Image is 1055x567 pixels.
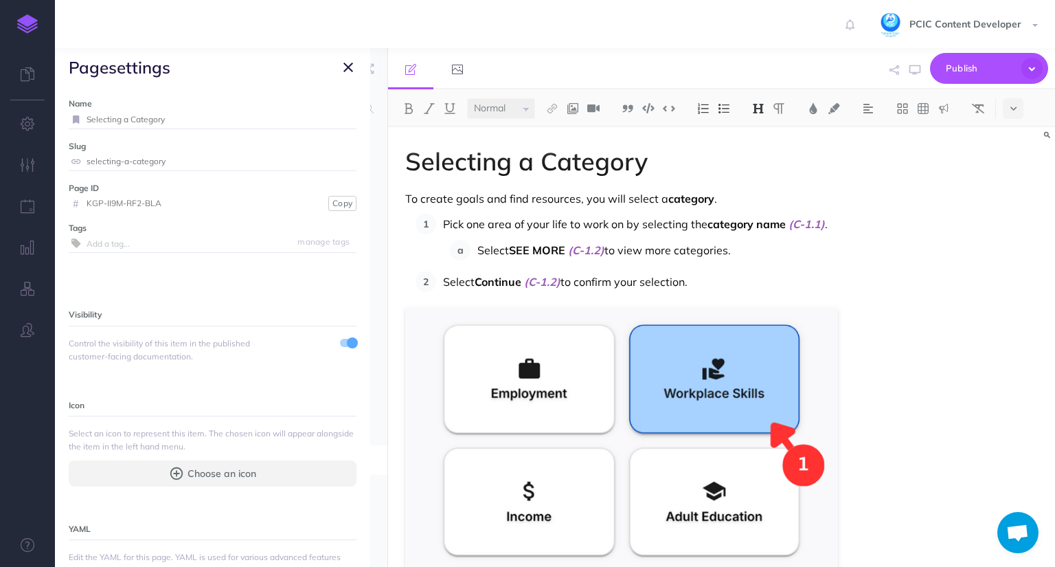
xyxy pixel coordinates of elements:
img: Clear styles button [972,103,984,114]
img: Unordered list button [718,103,730,114]
img: Underline button [444,103,456,114]
p: Select to confirm your selection. [443,271,837,292]
img: Alignment dropdown menu button [862,103,874,114]
p: To create goals and find resources, you will select a . [405,190,837,207]
strong: Continue [475,275,521,289]
div: Open chat [997,512,1039,553]
img: Inline code button [663,103,675,113]
img: Headings dropdown button [752,103,764,114]
button: Copy [328,196,356,211]
label: Page ID [69,181,356,194]
input: Add a tag... [87,234,356,252]
img: dRQN1hrEG1J5t3n3qbq3RfHNZNloSxXOgySS45Hu.jpg [878,13,903,37]
img: Text color button [807,103,819,114]
button: Publish [930,53,1048,84]
span: Choose an icon [188,466,256,481]
img: Italic button [423,103,435,114]
img: Link button [546,103,558,114]
img: Text background color button [828,103,840,114]
span: Select an icon to represent this item. The chosen icon will appear alongside the item in the left... [69,427,356,453]
span: (C-1.2) [568,243,604,257]
img: Paragraph button [773,103,785,114]
img: Bold button [402,103,415,114]
p: Select to view more categories. [477,240,837,260]
input: page-name [87,153,356,170]
img: Add image button [567,103,579,114]
p: Pick one area of your life to work on by selecting the . [443,214,837,234]
h1: Selecting a Category [405,148,837,175]
small: YAML [69,524,91,534]
strong: category name [707,217,786,231]
small: Visibility [69,309,102,320]
small: Icon [69,400,84,410]
span: PCIC Content Developer [903,18,1028,30]
img: Create table button [917,103,929,114]
span: page [69,57,109,78]
span: Publish [946,58,1014,79]
img: Add video button [587,103,600,114]
img: Callout dropdown menu button [938,103,950,114]
label: Slug [69,140,356,153]
span: (C-1.1) [789,217,825,231]
button: manage tags [291,234,356,249]
span: (C-1.2) [524,275,560,289]
input: Page name [87,111,356,129]
img: Blockquote button [622,103,634,114]
img: Ordered list button [697,103,710,114]
label: Name [69,97,356,110]
i: # [69,199,83,208]
button: Choose an icon [69,460,356,487]
label: Tags [69,221,356,234]
strong: category [668,192,714,205]
span: Control the visibility of this item in the published customer-facing documentation. [69,337,284,363]
strong: SEE MORE [509,243,565,257]
h3: settings [69,58,170,76]
img: logo-mark.svg [17,14,38,34]
img: Code block button [642,103,655,113]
